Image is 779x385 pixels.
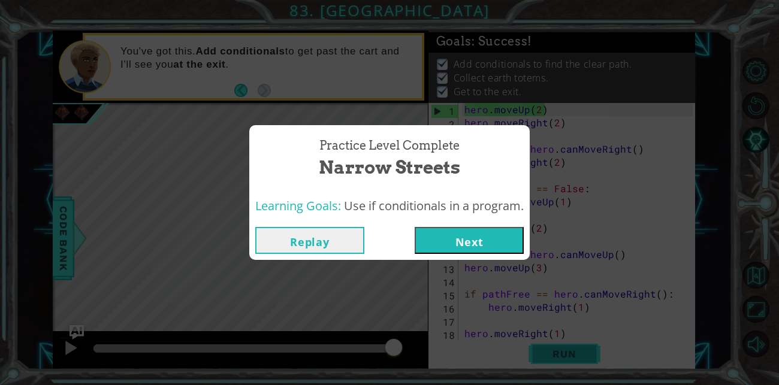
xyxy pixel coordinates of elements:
[255,198,341,214] span: Learning Goals:
[319,137,460,154] span: Practice Level Complete
[255,227,364,254] button: Replay
[415,227,524,254] button: Next
[319,154,460,180] span: Narrow Streets
[344,198,524,214] span: Use if conditionals in a program.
